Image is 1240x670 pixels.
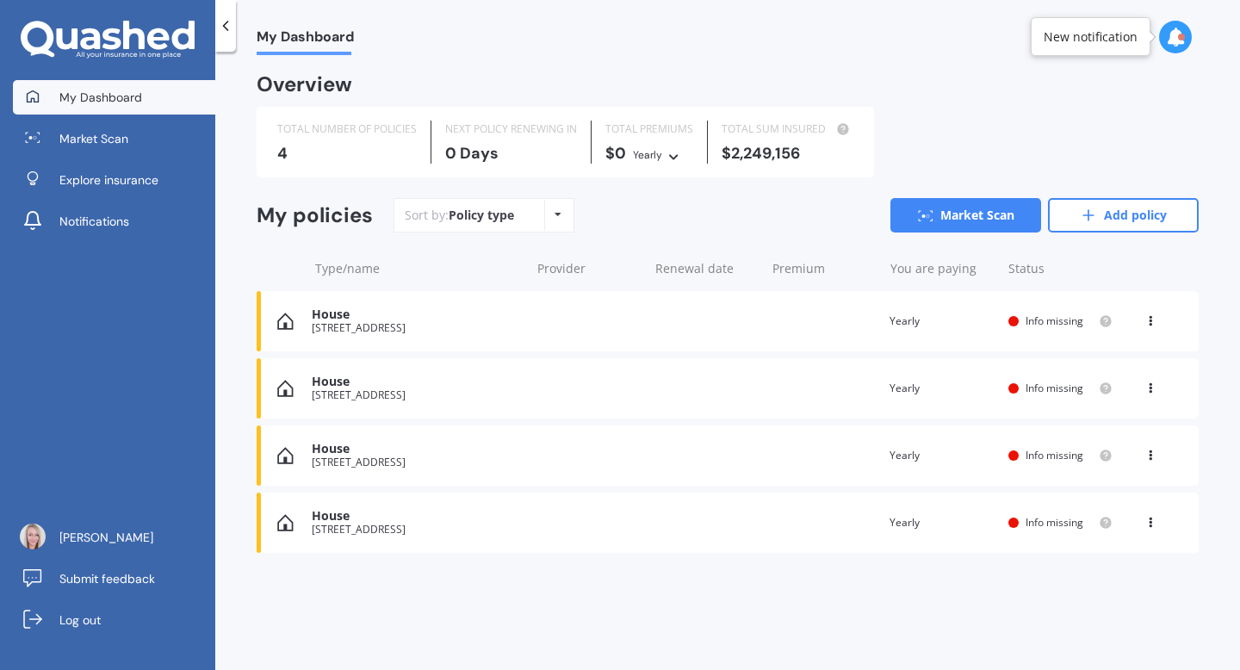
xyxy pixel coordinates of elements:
[13,204,215,239] a: Notifications
[890,198,1041,233] a: Market Scan
[312,322,521,334] div: [STREET_ADDRESS]
[312,456,521,468] div: [STREET_ADDRESS]
[722,121,853,138] div: TOTAL SUM INSURED
[315,260,524,277] div: Type/name
[59,213,129,230] span: Notifications
[277,514,294,531] img: House
[312,375,521,389] div: House
[605,121,693,138] div: TOTAL PREMIUMS
[312,524,521,536] div: [STREET_ADDRESS]
[449,207,514,224] div: Policy type
[445,145,577,162] div: 0 Days
[445,121,577,138] div: NEXT POLICY RENEWING IN
[312,442,521,456] div: House
[59,171,158,189] span: Explore insurance
[13,561,215,596] a: Submit feedback
[20,524,46,549] img: ACg8ocKWC1fektWCYQiwdb9BMoFFoSzMEfNU-PXf_1hQHUb4VC7_R5c9JQ=s96-c
[277,145,417,162] div: 4
[537,260,642,277] div: Provider
[1026,381,1083,395] span: Info missing
[59,529,153,546] span: [PERSON_NAME]
[277,121,417,138] div: TOTAL NUMBER OF POLICIES
[59,130,128,147] span: Market Scan
[312,307,521,322] div: House
[890,260,995,277] div: You are paying
[277,313,294,330] img: House
[257,28,354,52] span: My Dashboard
[1026,515,1083,530] span: Info missing
[59,611,101,629] span: Log out
[59,89,142,106] span: My Dashboard
[13,603,215,637] a: Log out
[277,380,294,397] img: House
[1026,313,1083,328] span: Info missing
[13,80,215,115] a: My Dashboard
[312,509,521,524] div: House
[722,145,853,162] div: $2,249,156
[890,380,994,397] div: Yearly
[13,121,215,156] a: Market Scan
[13,163,215,197] a: Explore insurance
[257,203,373,228] div: My policies
[772,260,877,277] div: Premium
[633,146,662,164] div: Yearly
[890,313,994,330] div: Yearly
[890,447,994,464] div: Yearly
[312,389,521,401] div: [STREET_ADDRESS]
[1008,260,1113,277] div: Status
[405,207,514,224] div: Sort by:
[605,145,693,164] div: $0
[1044,28,1138,46] div: New notification
[59,570,155,587] span: Submit feedback
[890,514,994,531] div: Yearly
[655,260,759,277] div: Renewal date
[13,520,215,555] a: [PERSON_NAME]
[277,447,294,464] img: House
[1048,198,1199,233] a: Add policy
[257,76,352,93] div: Overview
[1026,448,1083,462] span: Info missing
